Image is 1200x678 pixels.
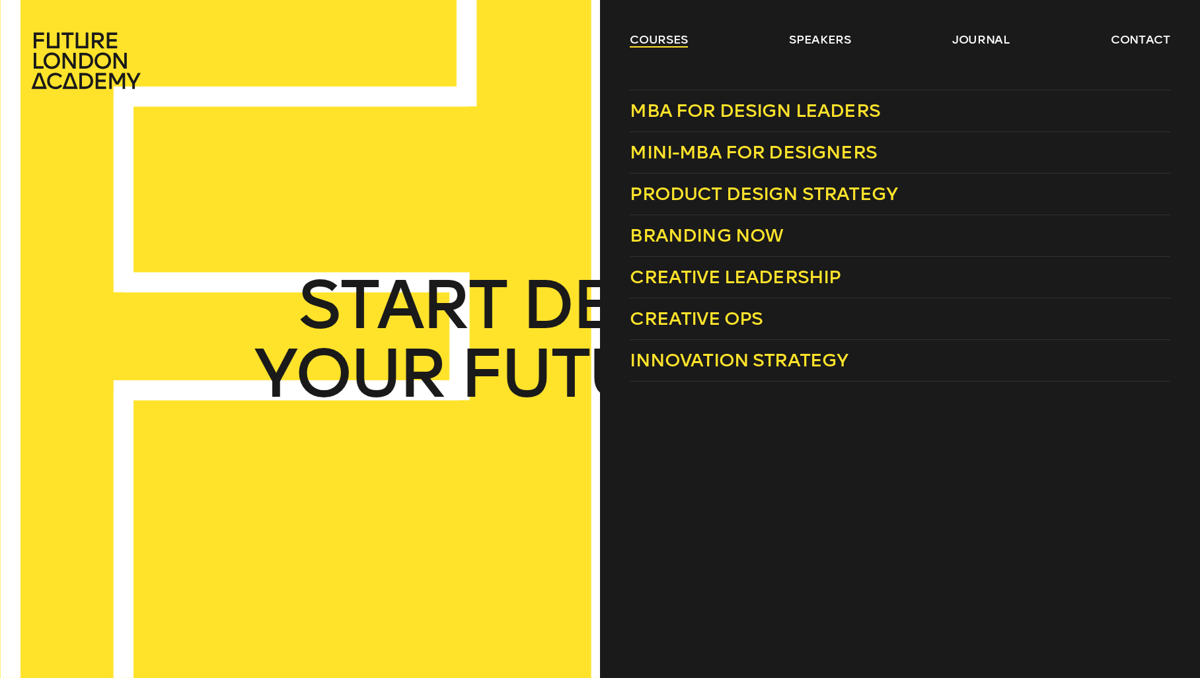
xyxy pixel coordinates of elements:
[630,132,1170,174] a: Mini-MBA for Designers
[630,215,1170,257] a: Branding Now
[630,90,1170,132] a: MBA for Design Leaders
[630,174,1170,215] a: Product Design Strategy
[630,32,688,48] a: courses
[1111,32,1170,48] a: contact
[630,183,897,205] span: Product Design Strategy
[630,141,877,163] span: Mini-MBA for Designers
[952,32,1010,48] a: journal
[630,266,841,288] span: Creative Leadership
[630,349,848,371] span: Innovation Strategy
[789,32,850,48] a: speakers
[630,308,763,329] span: Creative Ops
[630,257,1170,298] a: Creative Leadership
[630,100,880,121] span: MBA for Design Leaders
[630,224,783,246] span: Branding Now
[630,298,1170,340] a: Creative Ops
[630,340,1170,382] a: Innovation Strategy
